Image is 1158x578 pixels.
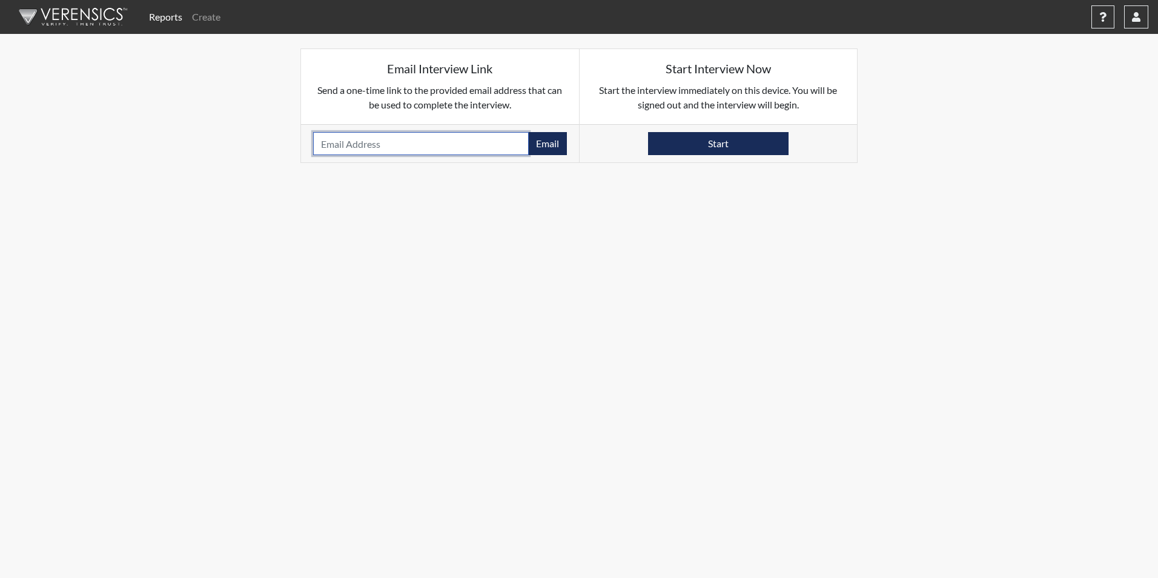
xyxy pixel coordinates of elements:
input: Email Address [313,132,529,155]
p: Send a one-time link to the provided email address that can be used to complete the interview. [313,83,567,112]
p: Start the interview immediately on this device. You will be signed out and the interview will begin. [592,83,845,112]
button: Start [648,132,789,155]
a: Create [187,5,225,29]
a: Reports [144,5,187,29]
button: Email [528,132,567,155]
h5: Email Interview Link [313,61,567,76]
h5: Start Interview Now [592,61,845,76]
